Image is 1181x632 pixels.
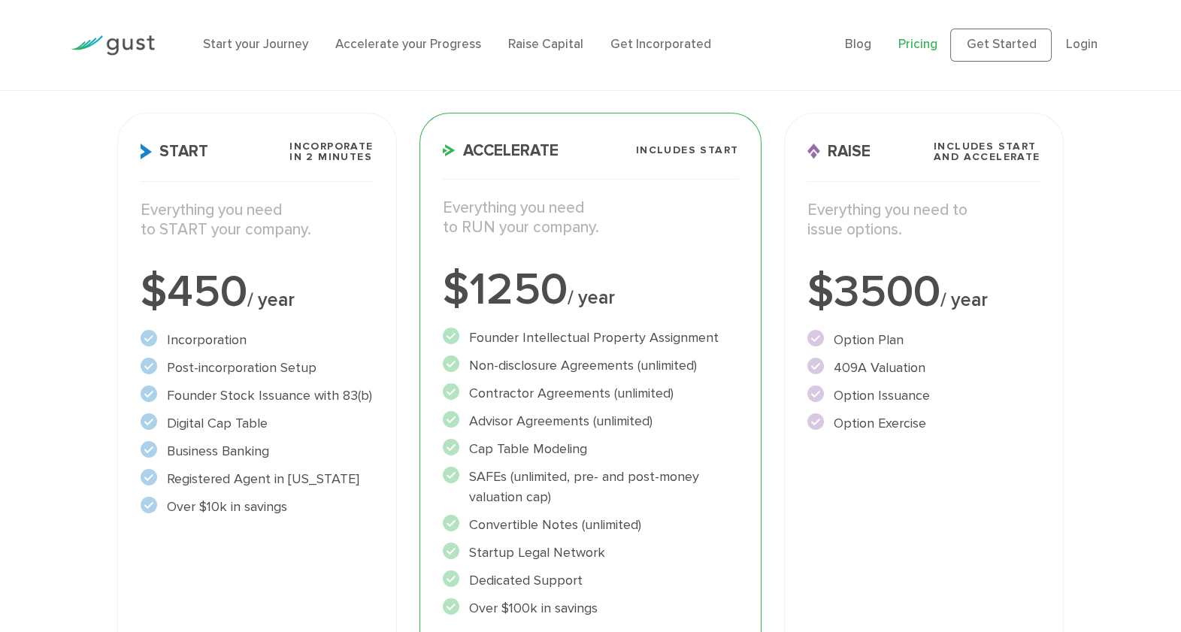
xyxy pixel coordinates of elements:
[807,330,1040,350] li: Option Plan
[443,268,739,313] div: $1250
[807,413,1040,434] li: Option Exercise
[940,289,988,311] span: / year
[71,35,155,56] img: Gust Logo
[508,37,583,52] a: Raise Capital
[807,358,1040,378] li: 409A Valuation
[443,411,739,431] li: Advisor Agreements (unlimited)
[141,270,373,315] div: $450
[335,37,481,52] a: Accelerate your Progress
[807,144,820,159] img: Raise Icon
[443,543,739,563] li: Startup Legal Network
[141,144,208,159] span: Start
[443,144,456,156] img: Accelerate Icon
[807,386,1040,406] li: Option Issuance
[141,144,152,159] img: Start Icon X2
[950,29,1052,62] a: Get Started
[1065,37,1097,52] a: Login
[141,441,373,461] li: Business Banking
[934,141,1040,162] span: Includes START and ACCELERATE
[141,330,373,350] li: Incorporation
[141,497,373,517] li: Over $10k in savings
[141,358,373,378] li: Post-incorporation Setup
[443,328,739,348] li: Founder Intellectual Property Assignment
[443,355,739,376] li: Non-disclosure Agreements (unlimited)
[443,198,739,238] p: Everything you need to RUN your company.
[141,201,373,240] p: Everything you need to START your company.
[443,439,739,459] li: Cap Table Modeling
[247,289,295,311] span: / year
[141,413,373,434] li: Digital Cap Table
[443,598,739,618] li: Over $100k in savings
[568,286,615,309] span: / year
[807,270,1040,315] div: $3500
[844,37,871,52] a: Blog
[807,201,1040,240] p: Everything you need to issue options.
[443,143,559,159] span: Accelerate
[610,37,711,52] a: Get Incorporated
[636,145,739,156] span: Includes START
[807,144,871,159] span: Raise
[443,383,739,404] li: Contractor Agreements (unlimited)
[141,386,373,406] li: Founder Stock Issuance with 83(b)
[443,467,739,507] li: SAFEs (unlimited, pre- and post-money valuation cap)
[203,37,308,52] a: Start your Journey
[443,515,739,535] li: Convertible Notes (unlimited)
[141,469,373,489] li: Registered Agent in [US_STATE]
[898,37,937,52] a: Pricing
[443,570,739,591] li: Dedicated Support
[289,141,373,162] span: Incorporate in 2 Minutes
